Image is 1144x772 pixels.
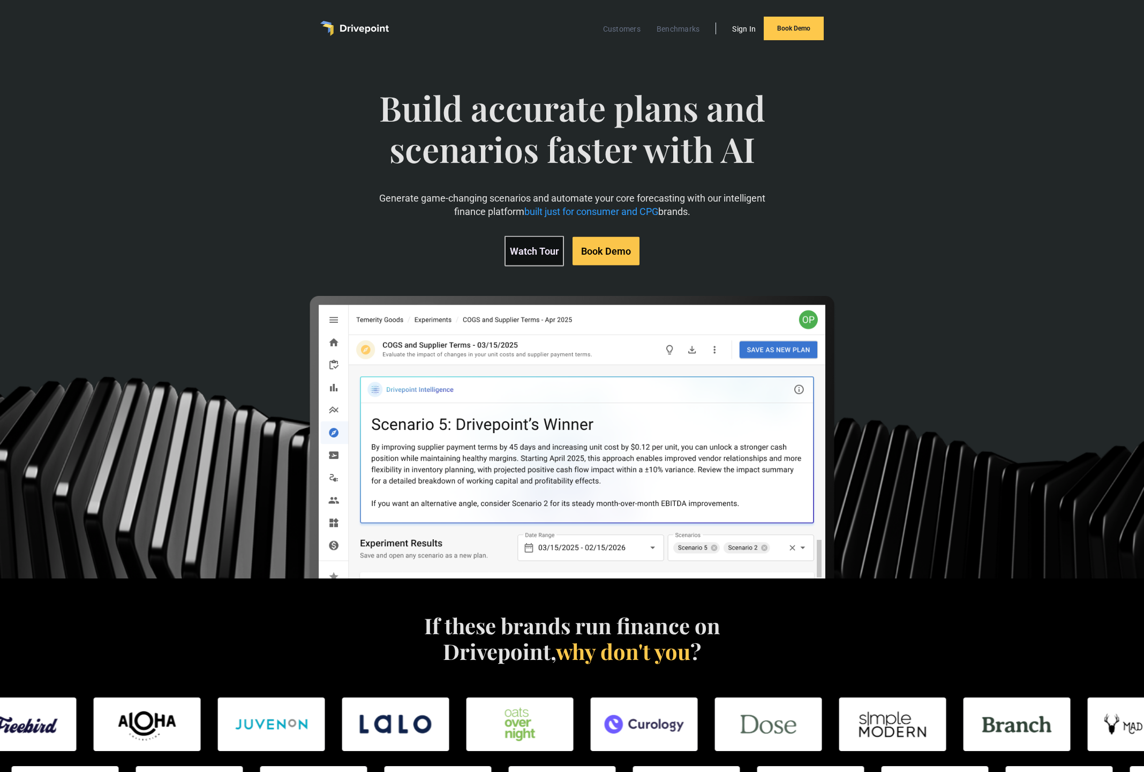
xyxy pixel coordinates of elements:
a: home [320,21,389,36]
span: why don't you [556,637,690,665]
h4: If these brands run finance on Drivepoint, ? [418,613,726,664]
span: Build accurate plans and scenarios faster with AI [374,87,770,191]
p: Generate game-changing scenarios and automate your core forecasting with our intelligent finance ... [374,191,770,218]
a: Book Demo [764,17,824,40]
a: Book Demo [573,237,639,265]
span: built just for consumer and CPG [524,206,658,217]
a: Benchmarks [651,22,705,36]
a: Customers [598,22,646,36]
a: Sign In [727,22,761,36]
a: Watch Tour [505,236,564,266]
